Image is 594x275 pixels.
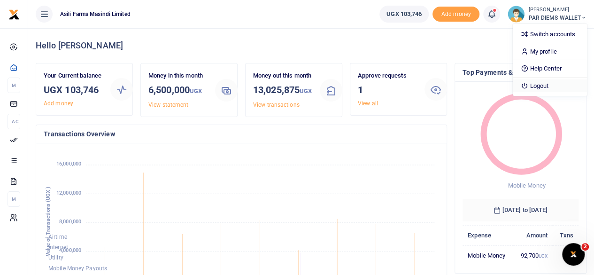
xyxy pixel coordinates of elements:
h4: Hello [PERSON_NAME] [36,40,586,51]
a: Add money [432,10,479,17]
li: M [8,191,20,207]
h4: Top Payments & Expenses [463,67,579,78]
a: Help Center [513,62,587,75]
h3: 6,500,000 [148,83,208,98]
h3: 1 [358,83,417,97]
small: [PERSON_NAME] [528,6,586,14]
a: View all [358,100,378,107]
iframe: Intercom live chat [562,243,585,266]
th: Expense [463,225,513,245]
span: Internet [48,244,68,251]
span: Mobile Money [508,182,545,189]
a: logo-small logo-large logo-large [8,10,20,17]
a: My profile [513,45,587,58]
small: UGX [190,87,202,94]
li: Toup your wallet [432,7,479,22]
p: Money out this month [253,71,312,81]
span: 2 [581,243,589,251]
a: View statement [148,102,188,108]
tspan: 12,000,000 [56,190,81,196]
h6: [DATE] to [DATE] [463,199,579,221]
td: Mobile Money [463,245,513,265]
td: 92,700 [513,245,553,265]
small: UGX [539,253,548,259]
li: Ac [8,114,20,129]
h3: UGX 103,746 [44,83,103,97]
text: Value of Transactions (UGX ) [45,187,51,257]
li: M [8,78,20,93]
span: Add money [432,7,479,22]
span: PAR DIEMS WALLET [528,14,586,22]
h3: 13,025,875 [253,83,312,98]
p: Your Current balance [44,71,103,81]
p: Approve requests [358,71,417,81]
td: 3 [553,245,579,265]
img: logo-small [8,9,20,20]
a: profile-user [PERSON_NAME] PAR DIEMS WALLET [508,6,586,23]
h4: Transactions Overview [44,129,439,139]
a: View transactions [253,102,300,108]
a: Logout [513,79,587,93]
tspan: 4,000,000 [59,247,81,253]
span: Asili Farms Masindi Limited [56,10,134,18]
span: Mobile Money Payouts [48,265,107,272]
a: Add money [44,100,73,107]
span: UGX 103,746 [386,9,422,19]
a: UGX 103,746 [379,6,429,23]
tspan: 16,000,000 [56,161,81,167]
p: Money in this month [148,71,208,81]
small: UGX [300,87,312,94]
img: profile-user [508,6,525,23]
span: Airtime [48,234,67,240]
li: Wallet ballance [376,6,432,23]
span: Utility [48,255,63,261]
th: Amount [513,225,553,245]
a: Switch accounts [513,28,587,41]
tspan: 8,000,000 [59,219,81,225]
th: Txns [553,225,579,245]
